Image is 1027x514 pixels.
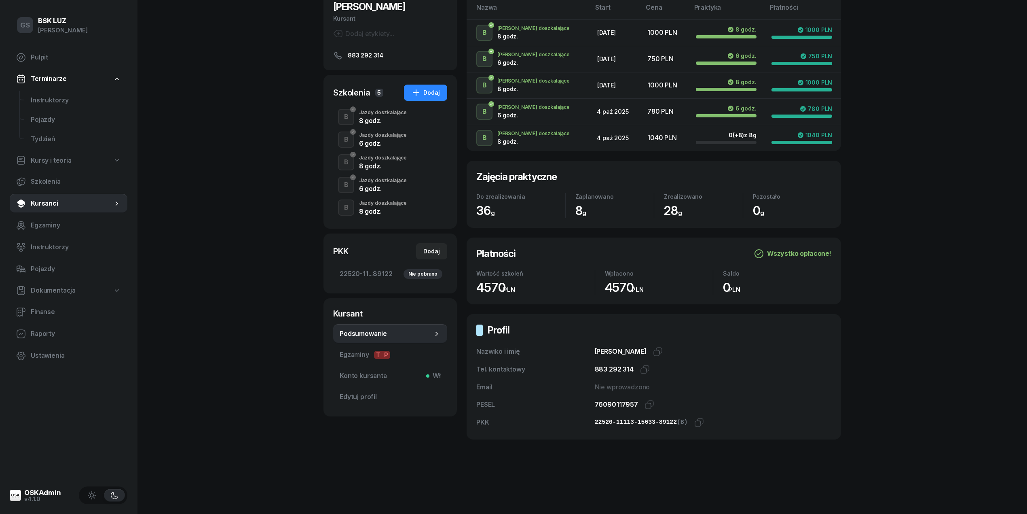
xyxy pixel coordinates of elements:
[333,387,447,407] a: Edytuj profil
[359,110,407,115] div: Jazdy doszkalające
[333,87,370,98] div: Szkolenia
[348,51,383,60] span: 883 292 314
[31,115,121,125] span: Pojazdy
[595,347,647,355] span: [PERSON_NAME]
[359,163,407,169] div: 8 godz.
[31,74,66,84] span: Terminarze
[31,52,121,63] span: Pulpit
[24,110,127,130] a: Pojazdy
[733,132,744,138] span: (+8)
[595,364,634,375] div: 883 292 314
[797,79,833,86] div: 1000 PLN
[677,419,688,426] span: (B)
[338,109,354,125] button: B
[476,247,516,260] h2: Płatności
[333,151,447,174] button: BJazdy doszkalające8 godz.
[10,238,127,257] a: Instruktorzy
[467,2,590,19] th: Nazwa
[333,29,394,38] button: Dodaj etykiety...
[31,220,121,231] span: Egzaminy
[31,176,121,187] span: Szkolenia
[359,178,407,183] div: Jazdy doszkalające
[340,350,441,360] span: Egzaminy
[38,25,88,36] div: [PERSON_NAME]
[333,1,405,13] span: [PERSON_NAME]
[10,48,127,67] a: Pulpit
[723,270,831,277] div: Saldo
[333,345,447,365] a: EgzaminyTP
[597,106,634,117] div: 4 paź 2025
[341,155,352,169] div: B
[491,209,495,217] small: g
[664,203,682,218] span: 28
[476,364,595,375] div: Tel. kontaktowy
[429,371,441,381] span: Wł
[575,193,654,200] div: Zaplanowano
[476,203,495,218] span: 36
[31,134,121,144] span: Tydzień
[727,105,757,112] div: 6 godz.
[10,324,127,344] a: Raporty
[416,243,447,259] button: Dodaj
[754,249,831,259] div: Wszystko opłacone!
[10,194,127,213] a: Kursanci
[10,346,127,365] a: Ustawienia
[359,155,407,160] div: Jazdy doszkalające
[647,133,683,143] div: 1040 PLN
[641,2,689,19] th: Cena
[765,2,841,19] th: Płatności
[597,28,634,38] div: [DATE]
[10,172,127,191] a: Szkolenia
[338,132,354,148] button: B
[582,209,586,217] small: g
[359,133,407,138] div: Jazdy doszkalające
[728,286,740,293] small: PLN
[800,106,832,112] div: 780 PLN
[31,285,76,296] span: Dokumentacja
[647,28,683,38] div: 1000 PLN
[753,203,765,218] span: 0
[10,259,127,279] a: Pojazdy
[595,399,638,410] div: 76090117957
[333,196,447,219] button: BJazdy doszkalające8 godz.
[31,242,121,253] span: Instruktorzy
[575,203,587,218] span: 8
[24,496,61,502] div: v4.1.0
[333,366,447,386] a: Konto kursantaWł
[24,489,61,496] div: OSKAdmin
[10,216,127,235] a: Egzaminy
[338,177,354,193] button: B
[595,417,688,428] div: 22520-11113-15633-89122
[359,117,407,124] div: 8 godz.
[647,106,683,117] div: 780 PLN
[333,308,447,319] div: Kursant
[647,80,683,91] div: 1000 PLN
[333,324,447,344] a: Podsumowanie
[359,140,407,147] div: 6 godz.
[359,208,407,215] div: 8 godz.
[10,302,127,322] a: Finanse
[333,264,447,284] a: 22520-11...89122Nie pobrano
[800,53,832,59] div: 750 PLN
[340,269,441,279] span: 22520-11...89122
[24,91,127,110] a: Instruktorzy
[31,350,121,361] span: Ustawienia
[333,174,447,196] button: BJazdy doszkalające6 godz.
[338,200,354,216] button: B
[723,280,831,295] div: 0
[10,70,127,88] a: Terminarze
[341,201,352,215] div: B
[664,193,743,200] div: Zrealizowano
[31,264,121,274] span: Pojazdy
[797,27,833,33] div: 1000 PLN
[753,193,832,200] div: Pozostało
[476,399,595,410] div: PESEL
[476,280,595,295] div: 4570
[333,51,447,60] a: 883 292 314
[597,80,634,91] div: [DATE]
[423,246,440,256] div: Dodaj
[595,382,831,393] div: Nie wprowadzono
[333,106,447,128] button: BJazdy doszkalające8 godz.
[647,54,683,64] div: 750 PLN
